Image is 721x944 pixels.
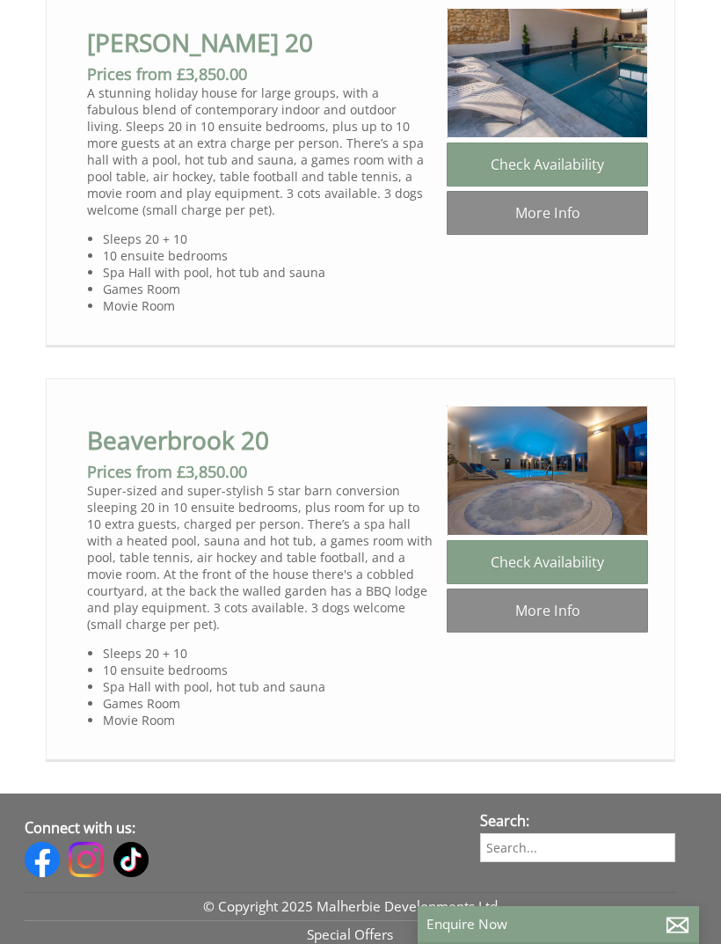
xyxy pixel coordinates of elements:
[103,678,433,695] li: Spa Hall with pool, hot tub and sauna
[103,662,433,678] li: 10 ensuite bedrooms
[103,695,433,712] li: Games Room
[113,842,149,877] img: Tiktok
[447,406,648,537] img: beaverbrook20-somerset-holiday-home-accomodation-sleeps-sleeping-28.original.jpg
[447,143,648,187] a: Check Availability
[103,231,433,247] li: Sleeps 20 + 10
[25,818,467,838] h3: Connect with us:
[426,915,690,933] p: Enquire Now
[25,893,675,921] a: © Copyright 2025 Malherbie Developments Ltd
[103,264,433,281] li: Spa Hall with pool, hot tub and sauna
[480,833,675,862] input: Search...
[103,281,433,297] li: Games Room
[447,589,648,633] a: More Info
[87,84,433,218] p: A stunning holiday house for large groups, with a fabulous blend of contemporary indoor and outdo...
[480,811,675,831] h3: Search:
[87,461,433,482] h3: Prices from £3,850.00
[87,423,269,457] a: Beaverbrook 20
[87,63,433,84] h3: Prices from £3,850.00
[87,26,313,59] a: [PERSON_NAME] 20
[103,645,433,662] li: Sleeps 20 + 10
[69,842,104,877] img: Instagram
[103,712,433,728] li: Movie Room
[25,842,60,877] img: Facebook
[447,8,648,139] img: Churchill_20_somerset_sleeps20_spa1_pool_spa_bbq_family_celebration_.content.original.jpg
[87,482,433,633] p: Super-sized and super-stylish 5 star barn conversion sleeping 20 in 10 ensuite bedrooms, plus roo...
[103,297,433,314] li: Movie Room
[103,247,433,264] li: 10 ensuite bedrooms
[447,191,648,235] a: More Info
[447,540,648,584] a: Check Availability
